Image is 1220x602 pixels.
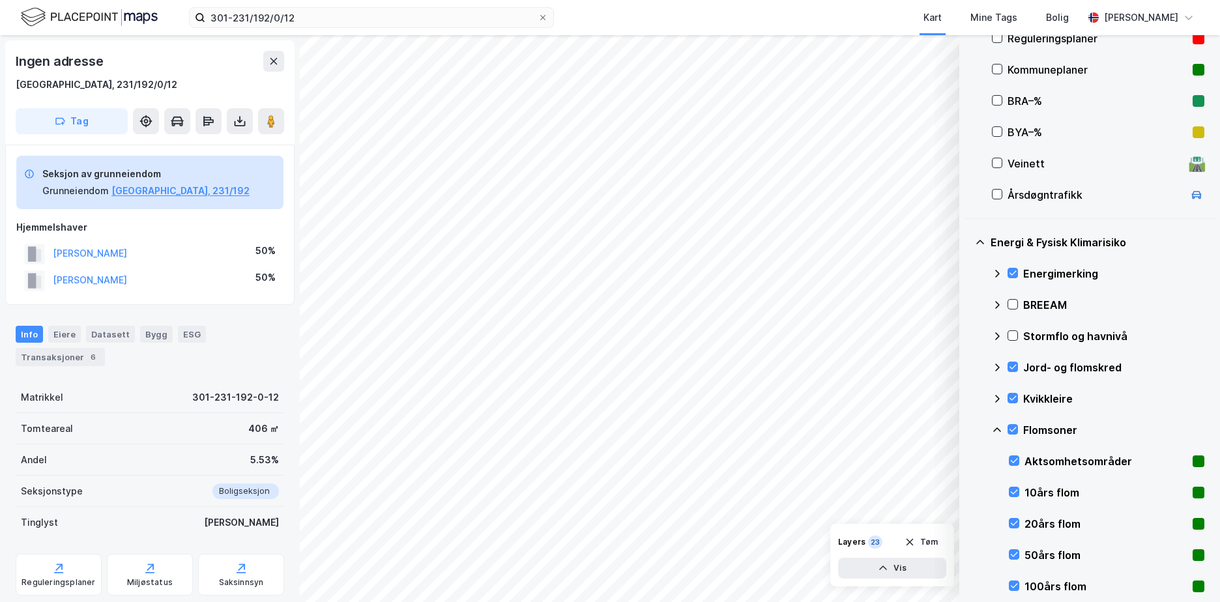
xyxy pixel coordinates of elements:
[1023,297,1204,313] div: BREEAM
[970,10,1017,25] div: Mine Tags
[255,270,276,285] div: 50%
[87,351,100,364] div: 6
[140,326,173,343] div: Bygg
[838,537,865,547] div: Layers
[16,348,105,366] div: Transaksjoner
[21,515,58,530] div: Tinglyst
[1024,516,1187,532] div: 20års flom
[868,536,882,549] div: 23
[1023,328,1204,344] div: Stormflo og havnivå
[21,6,158,29] img: logo.f888ab2527a4732fd821a326f86c7f29.svg
[42,166,250,182] div: Seksjon av grunneiendom
[248,421,279,437] div: 406 ㎡
[1046,10,1069,25] div: Bolig
[178,326,206,343] div: ESG
[1024,485,1187,500] div: 10års flom
[1024,547,1187,563] div: 50års flom
[86,326,135,343] div: Datasett
[111,183,250,199] button: [GEOGRAPHIC_DATA], 231/192
[21,452,47,468] div: Andel
[21,421,73,437] div: Tomteareal
[1008,187,1184,203] div: Årsdøgntrafikk
[250,452,279,468] div: 5.53%
[21,390,63,405] div: Matrikkel
[1023,391,1204,407] div: Kvikkleire
[16,51,106,72] div: Ingen adresse
[1008,93,1187,109] div: BRA–%
[1188,155,1206,172] div: 🛣️
[16,108,128,134] button: Tag
[1008,62,1187,78] div: Kommuneplaner
[21,483,83,499] div: Seksjonstype
[1104,10,1178,25] div: [PERSON_NAME]
[1023,266,1204,281] div: Energimerking
[991,235,1204,250] div: Energi & Fysisk Klimarisiko
[896,532,946,552] button: Tøm
[16,326,43,343] div: Info
[255,243,276,259] div: 50%
[192,390,279,405] div: 301-231-192-0-12
[1024,579,1187,594] div: 100års flom
[42,183,109,199] div: Grunneiendom
[22,577,95,588] div: Reguleringsplaner
[1024,453,1187,469] div: Aktsomhetsområder
[1008,156,1184,171] div: Veinett
[1023,360,1204,375] div: Jord- og flomskred
[1155,539,1220,602] iframe: Chat Widget
[219,577,264,588] div: Saksinnsyn
[1008,31,1187,46] div: Reguleringsplaner
[1008,124,1187,140] div: BYA–%
[205,8,538,27] input: Søk på adresse, matrikkel, gårdeiere, leietakere eller personer
[16,77,177,93] div: [GEOGRAPHIC_DATA], 231/192/0/12
[48,326,81,343] div: Eiere
[204,515,279,530] div: [PERSON_NAME]
[838,558,946,579] button: Vis
[923,10,942,25] div: Kart
[127,577,173,588] div: Miljøstatus
[16,220,283,235] div: Hjemmelshaver
[1023,422,1204,438] div: Flomsoner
